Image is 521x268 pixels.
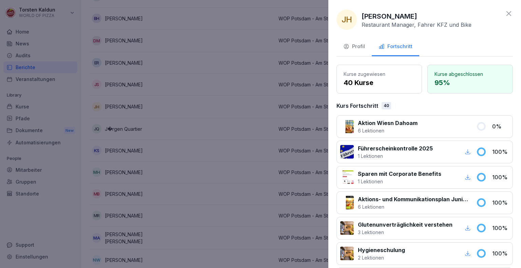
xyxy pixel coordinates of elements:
p: Hygieneschulung [358,246,405,254]
p: 100 % [492,249,509,257]
p: 100 % [492,173,509,181]
p: Kurs Fortschritt [336,102,378,110]
p: Aktion Wiesn Dahoam [358,119,418,127]
p: 40 Kurse [344,78,415,88]
div: Fortschritt [379,43,412,50]
p: 6 Lektionen [358,203,468,210]
p: 0 % [492,122,509,130]
p: 6 Lektionen [358,127,418,134]
p: 100 % [492,148,509,156]
p: Kurse abgeschlossen [435,70,506,78]
p: 100 % [492,199,509,207]
p: Aktions- und Kommunikationsplan Juni bis August [358,195,468,203]
p: [PERSON_NAME] [362,11,417,21]
p: 3 Lektionen [358,229,452,236]
div: Profil [343,43,365,50]
div: 40 [382,102,391,109]
p: 2 Lektionen [358,254,405,261]
p: 95 % [435,78,506,88]
p: Glutenunverträglichkeit verstehen [358,221,452,229]
p: Kurse zugewiesen [344,70,415,78]
button: Profil [336,38,372,56]
p: Sparen mit Corporate Benefits [358,170,441,178]
div: JH [336,9,357,30]
button: Fortschritt [372,38,419,56]
p: Restaurant Manager, Fahrer KFZ und Bike [362,21,471,28]
p: 1 Lektionen [358,152,433,160]
p: 100 % [492,224,509,232]
p: Führerscheinkontrolle 2025 [358,144,433,152]
p: 1 Lektionen [358,178,441,185]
